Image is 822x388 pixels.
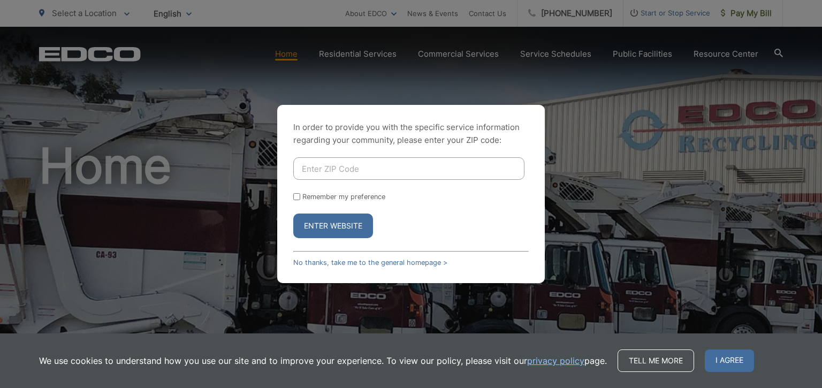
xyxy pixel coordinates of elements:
[618,349,694,372] a: Tell me more
[293,214,373,238] button: Enter Website
[293,258,447,267] a: No thanks, take me to the general homepage >
[705,349,754,372] span: I agree
[527,354,584,367] a: privacy policy
[39,354,607,367] p: We use cookies to understand how you use our site and to improve your experience. To view our pol...
[302,193,385,201] label: Remember my preference
[293,157,524,180] input: Enter ZIP Code
[293,121,529,147] p: In order to provide you with the specific service information regarding your community, please en...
